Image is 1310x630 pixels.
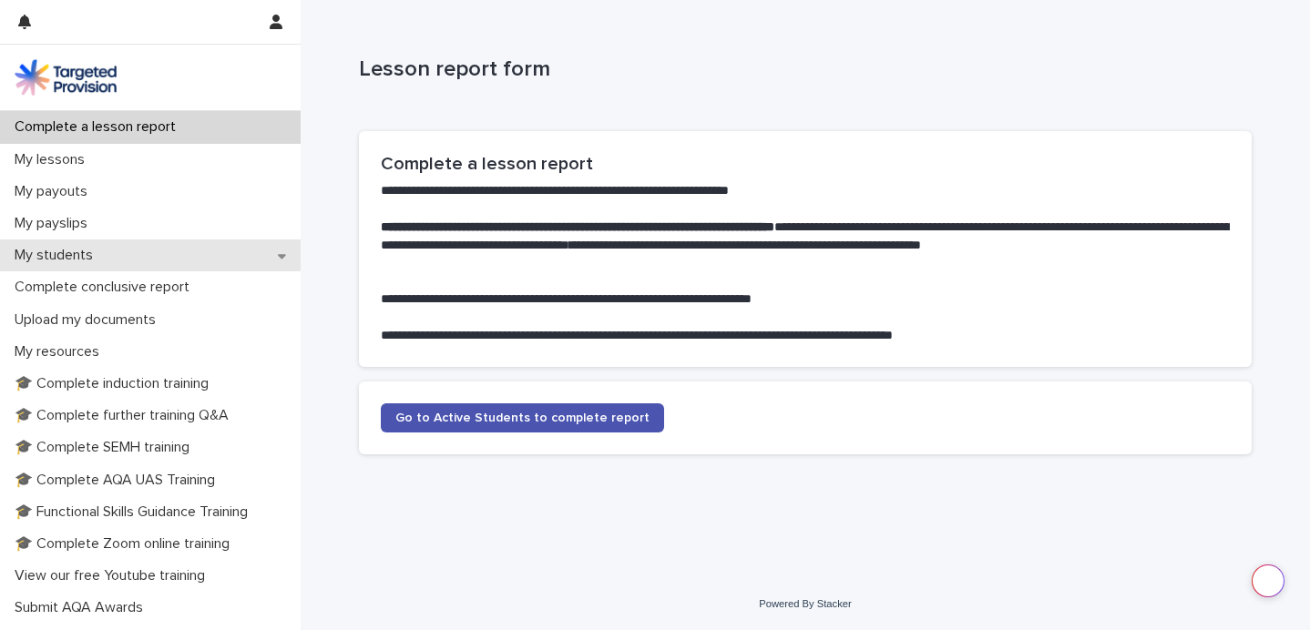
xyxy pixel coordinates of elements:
p: My lessons [7,151,99,168]
a: Powered By Stacker [759,598,851,609]
p: 🎓 Complete induction training [7,375,223,392]
p: 🎓 Complete AQA UAS Training [7,472,230,489]
p: Complete a lesson report [7,118,190,136]
h2: Complete a lesson report [381,153,1230,175]
p: 🎓 Complete further training Q&A [7,407,243,424]
p: My payouts [7,183,102,200]
a: Go to Active Students to complete report [381,403,664,432]
span: Go to Active Students to complete report [395,412,650,424]
p: View our free Youtube training [7,567,220,584]
p: 🎓 Complete Zoom online training [7,535,244,553]
p: My resources [7,343,114,361]
p: My students [7,247,107,264]
p: My payslips [7,215,102,232]
img: M5nRWzHhSzIhMunXDL62 [15,59,117,96]
p: Upload my documents [7,311,170,329]
p: Lesson report form [359,56,1244,83]
p: Complete conclusive report [7,279,204,296]
p: Submit AQA Awards [7,599,158,616]
p: 🎓 Complete SEMH training [7,439,204,456]
p: 🎓 Functional Skills Guidance Training [7,503,262,521]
